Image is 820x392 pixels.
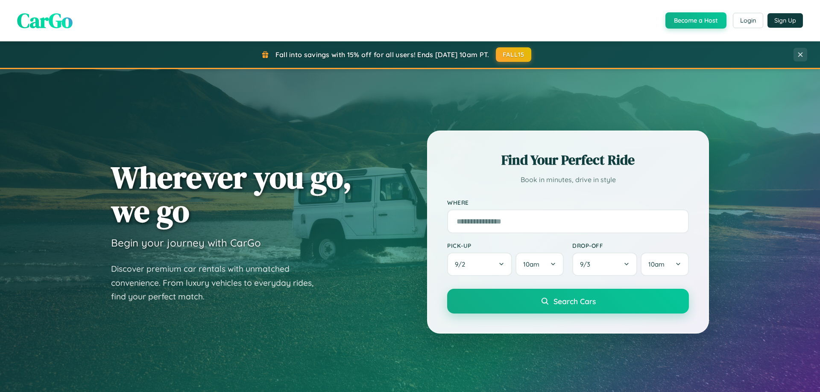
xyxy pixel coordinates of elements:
[523,260,539,268] span: 10am
[733,13,763,28] button: Login
[665,12,726,29] button: Become a Host
[447,242,564,249] label: Pick-up
[447,253,512,276] button: 9/2
[447,151,689,169] h2: Find Your Perfect Ride
[455,260,469,268] span: 9 / 2
[641,253,689,276] button: 10am
[496,47,532,62] button: FALL15
[580,260,594,268] span: 9 / 3
[572,242,689,249] label: Drop-off
[111,160,352,228] h1: Wherever you go, we go
[447,174,689,186] p: Book in minutes, drive in style
[17,6,73,35] span: CarGo
[111,236,261,249] h3: Begin your journey with CarGo
[553,296,596,306] span: Search Cars
[275,50,489,59] span: Fall into savings with 15% off for all users! Ends [DATE] 10am PT.
[767,13,803,28] button: Sign Up
[447,199,689,206] label: Where
[572,253,637,276] button: 9/3
[447,289,689,314] button: Search Cars
[648,260,665,268] span: 10am
[111,262,325,304] p: Discover premium car rentals with unmatched convenience. From luxury vehicles to everyday rides, ...
[515,253,564,276] button: 10am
